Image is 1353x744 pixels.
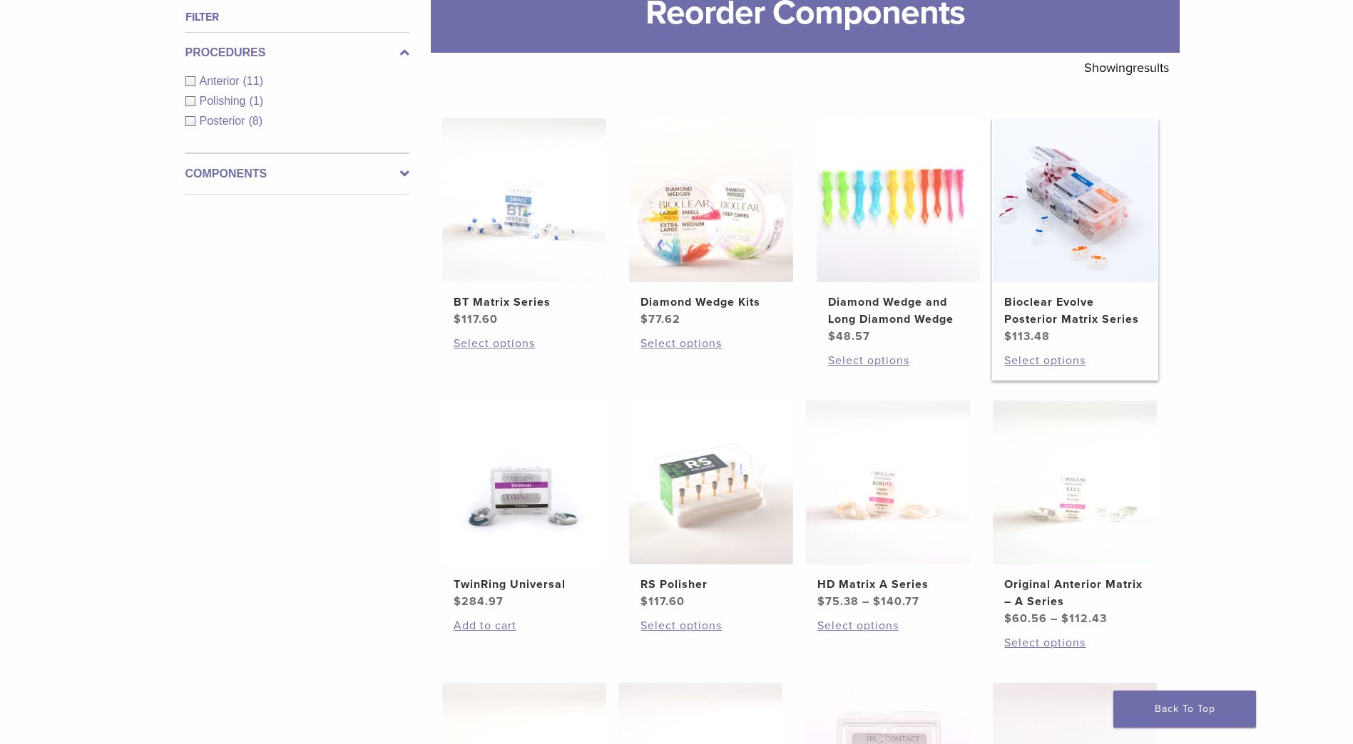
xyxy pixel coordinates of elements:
img: Diamond Wedge and Long Diamond Wedge [817,118,981,282]
span: $ [640,594,648,609]
img: Original Anterior Matrix - A Series [993,401,1157,564]
bdi: 117.60 [640,594,685,609]
a: Diamond Wedge KitsDiamond Wedge Kits $77.62 [628,118,795,328]
span: $ [640,312,648,326]
span: $ [873,594,881,609]
span: $ [454,594,461,609]
h2: HD Matrix A Series [817,576,959,593]
span: (11) [243,75,263,87]
bdi: 60.56 [1004,611,1047,626]
bdi: 77.62 [640,312,680,326]
label: Components [185,165,409,182]
a: Select options for “Diamond Wedge Kits” [640,335,782,352]
h2: Diamond Wedge Kits [640,294,782,311]
span: – [1051,611,1058,626]
span: $ [1061,611,1069,626]
a: RS PolisherRS Polisher $117.60 [628,401,795,610]
bdi: 140.77 [873,594,919,609]
h2: Original Anterior Matrix – A Series [1004,576,1145,610]
span: $ [1004,611,1012,626]
img: HD Matrix A Series [806,401,970,564]
bdi: 117.60 [454,312,498,326]
span: $ [817,594,825,609]
a: Add to cart: “TwinRing Universal” [454,617,595,634]
bdi: 48.57 [828,329,870,343]
span: $ [1004,329,1012,343]
span: $ [454,312,461,326]
bdi: 113.48 [1004,329,1050,343]
a: Select options for “Diamond Wedge and Long Diamond Wedge” [828,352,969,369]
img: TwinRing Universal [442,401,606,564]
span: Anterior [200,75,243,87]
img: RS Polisher [629,401,793,564]
bdi: 112.43 [1061,611,1107,626]
h2: BT Matrix Series [454,294,595,311]
span: Posterior [200,115,249,127]
h2: TwinRing Universal [454,576,595,593]
h2: Diamond Wedge and Long Diamond Wedge [828,294,969,328]
a: Select options for “HD Matrix A Series” [817,617,959,634]
a: TwinRing UniversalTwinRing Universal $284.97 [441,401,608,610]
img: Bioclear Evolve Posterior Matrix Series [993,118,1157,282]
a: Select options for “BT Matrix Series” [454,335,595,352]
a: Diamond Wedge and Long Diamond WedgeDiamond Wedge and Long Diamond Wedge $48.57 [816,118,982,345]
a: Original Anterior Matrix - A SeriesOriginal Anterior Matrix – A Series [992,401,1158,627]
a: Back To Top [1113,691,1256,728]
label: Procedures [185,44,409,61]
p: Showing results [1084,53,1169,83]
a: Select options for “RS Polisher” [640,617,782,634]
span: $ [828,329,836,343]
a: Select options for “Bioclear Evolve Posterior Matrix Series” [1004,352,1145,369]
a: BT Matrix SeriesBT Matrix Series $117.60 [441,118,608,328]
span: Polishing [200,95,250,107]
span: (1) [249,95,263,107]
img: BT Matrix Series [442,118,606,282]
span: – [862,594,869,609]
h2: Bioclear Evolve Posterior Matrix Series [1004,294,1145,328]
a: Select options for “Original Anterior Matrix - A Series” [1004,634,1145,651]
bdi: 284.97 [454,594,504,609]
bdi: 75.38 [817,594,859,609]
h4: Filter [185,9,409,26]
h2: RS Polisher [640,576,782,593]
span: (8) [249,115,263,127]
a: HD Matrix A SeriesHD Matrix A Series [805,401,971,610]
img: Diamond Wedge Kits [629,118,793,282]
a: Bioclear Evolve Posterior Matrix SeriesBioclear Evolve Posterior Matrix Series $113.48 [992,118,1158,345]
